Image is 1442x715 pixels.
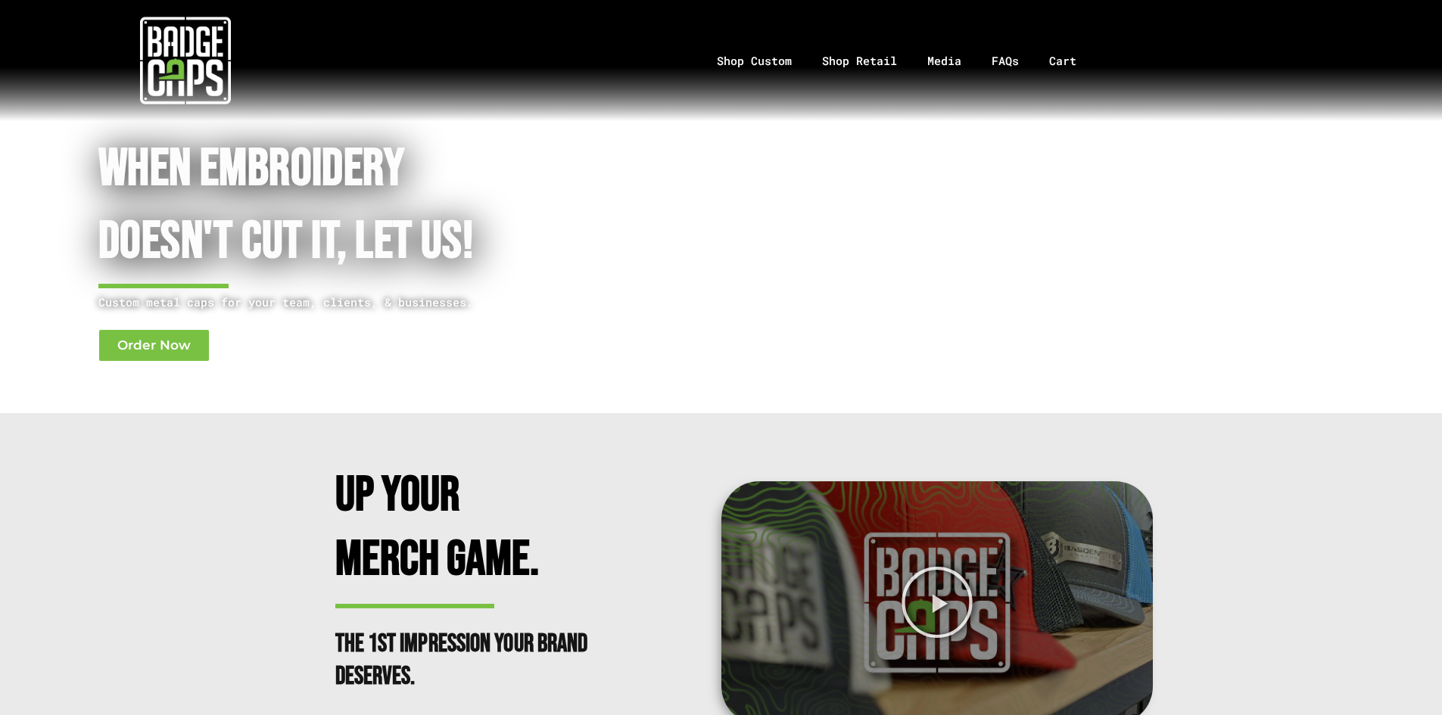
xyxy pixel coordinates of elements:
[900,565,974,639] div: Play Video
[98,293,641,312] p: Custom metal caps for your team, clients, & businesses.
[370,21,1442,101] nav: Menu
[976,21,1034,101] a: FAQs
[335,628,600,693] h2: The 1st impression your brand deserves.
[912,21,976,101] a: Media
[98,133,641,279] h1: When Embroidery Doesn't cut it, Let Us!
[140,15,231,106] img: badgecaps white logo with green acccent
[702,21,807,101] a: Shop Custom
[335,464,600,592] h2: Up Your Merch Game.
[117,339,191,352] span: Order Now
[98,329,210,362] a: Order Now
[1034,21,1110,101] a: Cart
[807,21,912,101] a: Shop Retail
